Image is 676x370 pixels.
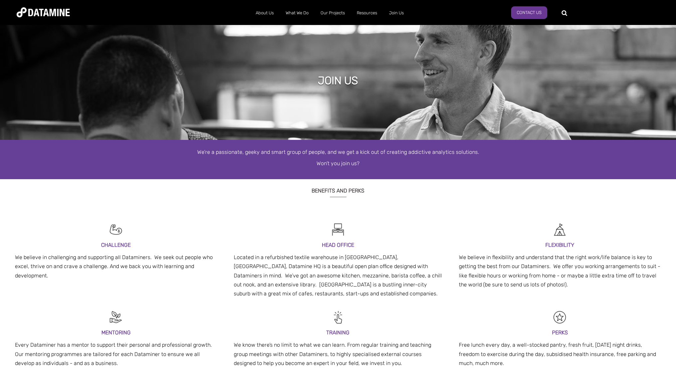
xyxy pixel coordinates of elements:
[234,253,443,298] p: Located in a refurbished textile warehouse in [GEOGRAPHIC_DATA], [GEOGRAPHIC_DATA], Datamine HQ i...
[149,160,528,168] p: Won’t you join us?
[315,4,351,22] a: Our Projects
[331,310,345,325] img: Recruitment
[15,340,217,368] p: Every Dataminer has a mentor to support their personal and professional growth. Our mentoring pro...
[250,4,280,22] a: About Us
[459,328,661,337] h3: PERKS
[15,240,217,249] h3: CHALLENGE
[108,222,123,237] img: Recruitment
[234,340,443,368] p: We know there’s no limit to what we can learn. From regular training and teaching group meetings ...
[318,73,358,88] h1: Join Us
[234,240,443,249] h3: HEAD OFFICE
[552,222,567,237] img: Recruitment
[511,6,547,19] a: Contact Us
[149,179,528,197] h3: Benefits and Perks
[280,4,315,22] a: What We Do
[331,222,345,237] img: Recruitment
[552,310,567,325] img: Recruitment Black-12-1
[459,340,661,368] p: Free lunch every day, a well-stocked pantry, fresh fruit, [DATE] night drinks, freedom to exercis...
[149,148,528,156] p: We’re a passionate, geeky and smart group of people, and we get a kick out of creating addictive ...
[459,240,661,249] h3: FLEXIBILITY
[108,310,123,325] img: Recruitment
[15,253,217,280] p: We believe in challenging and supporting all Dataminers. We seek out people who excel, thrive on ...
[383,4,410,22] a: Join Us
[17,7,70,17] img: Datamine
[15,328,217,337] h3: MENTORING
[234,328,443,337] h3: TRAINING
[351,4,383,22] a: Resources
[459,253,661,289] p: We believe in flexibility and understand that the right work/life balance is key to getting the b...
